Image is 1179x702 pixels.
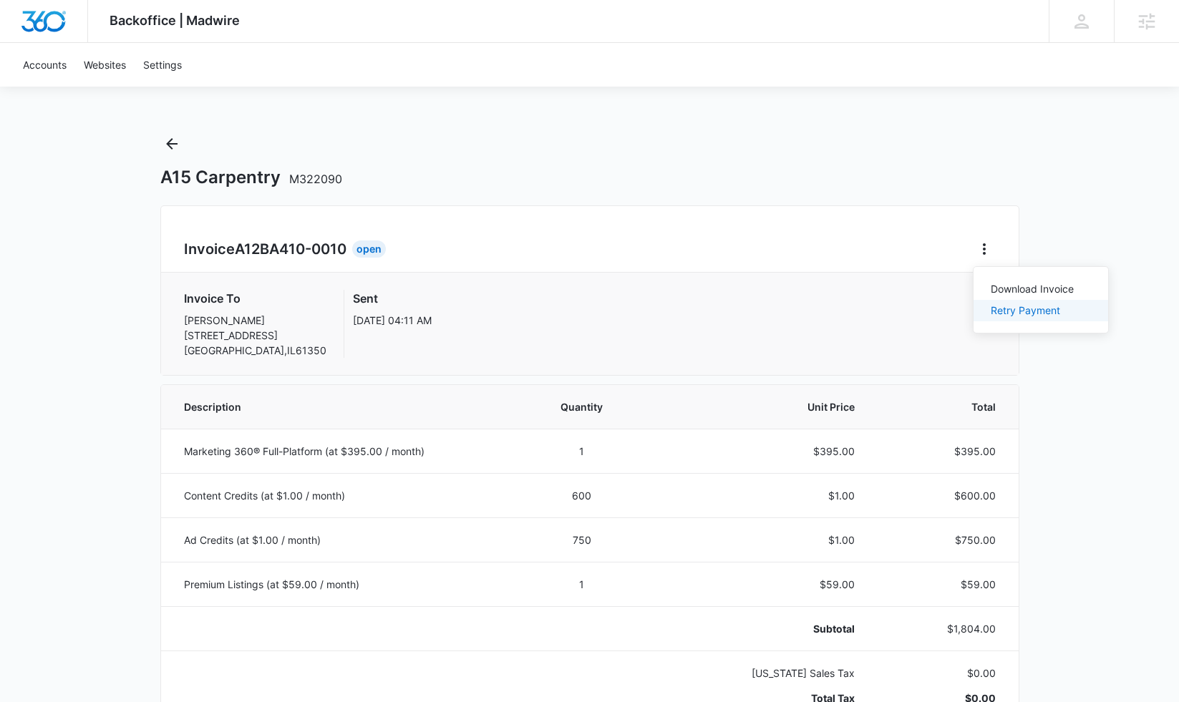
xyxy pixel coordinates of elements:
[353,290,432,307] h3: Sent
[974,278,1108,300] button: Download Invoice
[974,300,1108,321] button: Retry Payment
[352,240,386,258] div: Open
[662,621,855,636] p: Subtotal
[662,444,855,459] p: $395.00
[184,238,352,260] h2: Invoice
[889,666,996,681] p: $0.00
[184,399,502,414] span: Description
[662,488,855,503] p: $1.00
[662,532,855,547] p: $1.00
[889,577,996,592] p: $59.00
[184,290,326,307] h3: Invoice To
[889,532,996,547] p: $750.00
[135,43,190,87] a: Settings
[519,517,646,562] td: 750
[662,399,855,414] span: Unit Price
[519,562,646,606] td: 1
[889,621,996,636] p: $1,804.00
[889,444,996,459] p: $395.00
[662,577,855,592] p: $59.00
[14,43,75,87] a: Accounts
[991,283,1074,295] a: Download Invoice
[184,577,502,592] p: Premium Listings (at $59.00 / month)
[160,167,342,188] h1: A15 Carpentry
[889,399,996,414] span: Total
[110,13,240,28] span: Backoffice | Madwire
[889,488,996,503] p: $600.00
[289,172,342,186] span: M322090
[353,313,432,328] p: [DATE] 04:11 AM
[235,240,346,258] span: A12BA410-0010
[184,313,326,358] p: [PERSON_NAME] [STREET_ADDRESS] [GEOGRAPHIC_DATA] , IL 61350
[662,666,855,681] p: [US_STATE] Sales Tax
[991,306,1074,316] div: Retry Payment
[973,238,996,260] button: Home
[75,43,135,87] a: Websites
[160,132,183,155] button: Back
[184,444,502,459] p: Marketing 360® Full-Platform (at $395.00 / month)
[184,488,502,503] p: Content Credits (at $1.00 / month)
[536,399,629,414] span: Quantity
[519,473,646,517] td: 600
[184,532,502,547] p: Ad Credits (at $1.00 / month)
[519,429,646,473] td: 1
